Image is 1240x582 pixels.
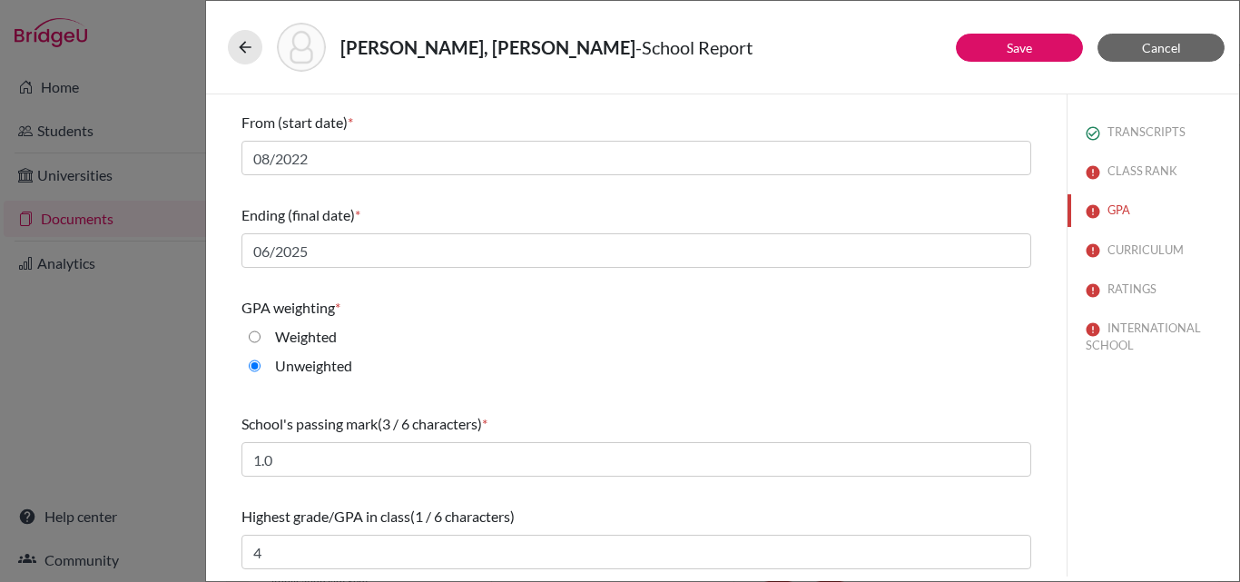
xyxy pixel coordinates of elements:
span: (1 / 6 characters) [410,508,515,525]
button: CURRICULUM [1068,234,1239,266]
span: Ending (final date) [241,206,355,223]
button: CLASS RANK [1068,155,1239,187]
label: Weighted [275,326,337,348]
img: error-544570611efd0a2d1de9.svg [1086,283,1100,298]
button: TRANSCRIPTS [1068,116,1239,148]
img: error-544570611efd0a2d1de9.svg [1086,204,1100,219]
label: Unweighted [275,355,352,377]
img: error-544570611efd0a2d1de9.svg [1086,322,1100,337]
img: error-544570611efd0a2d1de9.svg [1086,243,1100,258]
img: check_circle_outline-e4d4ac0f8e9136db5ab2.svg [1086,126,1100,141]
span: School's passing mark [241,415,378,432]
span: (3 / 6 characters) [378,415,482,432]
span: From (start date) [241,113,348,131]
span: Highest grade/GPA in class [241,508,410,525]
span: GPA weighting [241,299,335,316]
button: RATINGS [1068,273,1239,305]
img: error-544570611efd0a2d1de9.svg [1086,165,1100,180]
strong: [PERSON_NAME], [PERSON_NAME] [340,36,635,58]
button: INTERNATIONAL SCHOOL [1068,312,1239,361]
button: GPA [1068,194,1239,226]
span: - School Report [635,36,753,58]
